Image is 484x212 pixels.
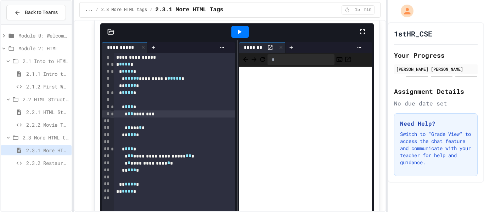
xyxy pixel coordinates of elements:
span: 2.3.1 More HTML Tags [26,147,69,154]
div: No due date set [394,99,478,108]
span: Forward [251,55,258,64]
span: 2.2 HTML Structure [23,96,69,103]
button: Back to Teams [6,5,66,20]
p: Switch to "Grade View" to access the chat feature and communicate with your teacher for help and ... [400,131,472,166]
span: Module 2: HTML [18,45,69,52]
span: ... [85,7,93,13]
div: [PERSON_NAME] [PERSON_NAME] [396,66,475,72]
h1: 1stHR_CSE [394,29,432,39]
h2: Assignment Details [394,86,478,96]
span: 2.2.1 HTML Structure [26,108,69,116]
span: Module 0: Welcome to Web Development [18,32,69,39]
span: 2.3 More HTML tags [23,134,69,141]
button: Open in new tab [344,56,351,64]
span: / [96,7,98,13]
span: 2.3.1 More HTML Tags [155,6,223,14]
span: 2.3.2 Restaurant Menu [26,159,69,167]
span: / [150,7,152,13]
span: 2.1.2 First Webpage [26,83,69,90]
h3: Need Help? [400,119,472,128]
span: 2.1.1 Intro to HTML [26,70,69,78]
button: Refresh [259,56,266,64]
span: min [364,7,372,13]
span: 15 [352,7,363,13]
span: Back to Teams [25,9,58,16]
div: My Account [393,3,415,19]
button: Console [336,56,343,64]
h2: Your Progress [394,50,478,60]
span: Back [242,55,249,64]
span: 2.1 Into to HTML [23,57,69,65]
span: 2.2.2 Movie Title [26,121,69,128]
span: 2.3 More HTML tags [101,7,147,13]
